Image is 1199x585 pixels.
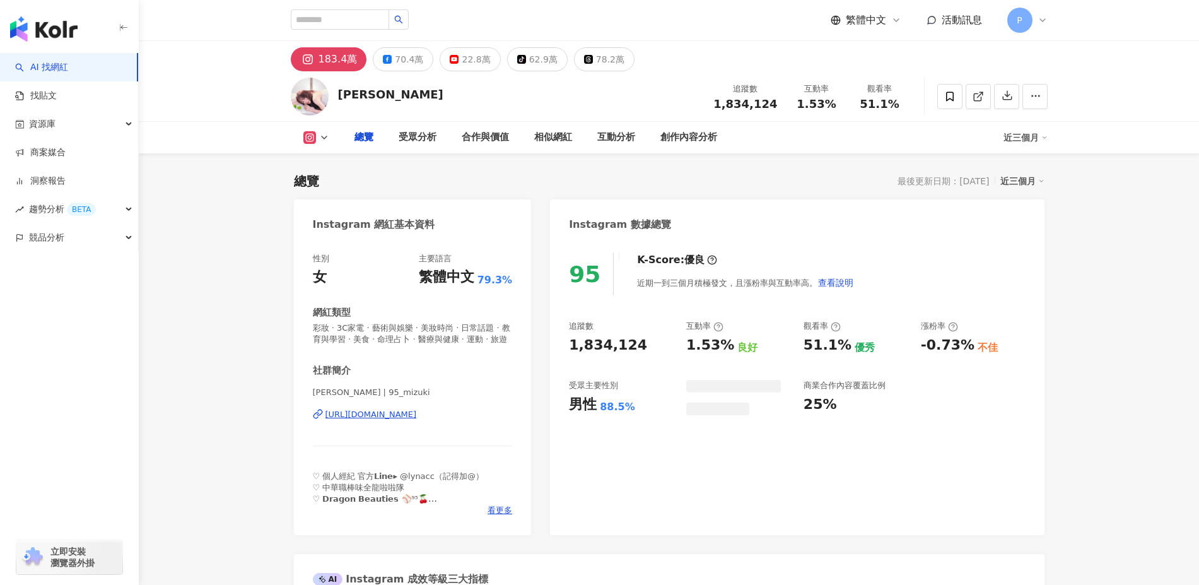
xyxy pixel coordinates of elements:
span: 1,834,124 [713,97,777,110]
div: 漲粉率 [921,321,958,332]
div: 互動率 [793,83,841,95]
div: 網紅類型 [313,306,351,319]
div: 商業合作內容覆蓋比例 [804,380,886,391]
div: 優良 [684,253,705,267]
div: 51.1% [804,336,851,355]
div: 創作內容分析 [660,130,717,145]
div: 88.5% [600,400,635,414]
span: search [394,15,403,24]
span: 彩妝 · 3C家電 · 藝術與娛樂 · 美妝時尚 · 日常話題 · 教育與學習 · 美食 · 命理占卜 · 醫療與健康 · 運動 · 旅遊 [313,322,513,345]
img: KOL Avatar [291,78,329,115]
div: K-Score : [637,253,717,267]
div: 1,834,124 [569,336,647,355]
div: -0.73% [921,336,974,355]
span: 活動訊息 [942,14,982,26]
img: logo [10,16,78,42]
div: 25% [804,395,837,415]
button: 查看說明 [817,270,854,295]
div: 主要語言 [419,253,452,264]
button: 62.9萬 [507,47,568,71]
div: Instagram 數據總覽 [569,218,671,232]
div: 總覽 [294,172,319,190]
span: P [1017,13,1022,27]
div: 社群簡介 [313,364,351,377]
div: 最後更新日期：[DATE] [898,176,989,186]
div: 78.2萬 [596,50,624,68]
span: 繁體中文 [846,13,886,27]
div: 1.53% [686,336,734,355]
div: [URL][DOMAIN_NAME] [325,409,417,420]
div: 繁體中文 [419,268,474,287]
div: BETA [67,203,96,216]
div: 性別 [313,253,329,264]
a: 找貼文 [15,90,57,102]
div: 95 [569,261,600,287]
div: 互動分析 [597,130,635,145]
div: 互動率 [686,321,723,332]
span: 51.1% [860,98,899,110]
div: Instagram 網紅基本資料 [313,218,435,232]
span: 立即安裝 瀏覽器外掛 [50,546,95,569]
div: 男性 [569,395,597,415]
span: 資源庫 [29,110,56,138]
div: 近期一到三個月積極發文，且漲粉率與互動率高。 [637,270,854,295]
div: 合作與價值 [462,130,509,145]
div: 總覽 [354,130,373,145]
div: 近三個月 [1003,127,1048,148]
a: chrome extension立即安裝 瀏覽器外掛 [16,540,122,574]
a: 商案媒合 [15,146,66,159]
span: 79.3% [477,273,513,287]
span: [PERSON_NAME] | 95_mizuki [313,387,513,398]
span: 1.53% [797,98,836,110]
span: 看更多 [488,505,512,516]
a: 洞察報告 [15,175,66,187]
span: ♡ 個人經紀 官方𝗟𝗶𝗻𝗲▸ @lynacc（記得加@） ♡ 中華職棒味全龍啦啦隊 ♡ 𝗗𝗿𝗮𝗴𝗼𝗻 𝗕𝗲𝗮𝘂𝘁𝗶𝗲𝘀 ⚾️⁹⁵🍒 ​ お仕事のご依頼はこちら 💌[EMAIL_ADDRESS][... [313,471,484,538]
div: 良好 [737,341,757,355]
div: 相似網紅 [534,130,572,145]
div: 觀看率 [804,321,841,332]
div: 追蹤數 [713,83,777,95]
div: 受眾主要性別 [569,380,618,391]
a: [URL][DOMAIN_NAME] [313,409,513,420]
div: 183.4萬 [319,50,358,68]
a: searchAI 找網紅 [15,61,68,74]
div: 女 [313,268,327,287]
div: 觀看率 [856,83,904,95]
div: 優秀 [855,341,875,355]
div: 22.8萬 [462,50,490,68]
button: 78.2萬 [574,47,635,71]
span: 競品分析 [29,223,64,252]
button: 22.8萬 [440,47,500,71]
div: 62.9萬 [529,50,558,68]
div: 近三個月 [1000,173,1044,189]
div: 受眾分析 [399,130,436,145]
div: 不佳 [978,341,998,355]
div: 70.4萬 [395,50,423,68]
button: 70.4萬 [373,47,433,71]
span: rise [15,205,24,214]
button: 183.4萬 [291,47,367,71]
div: [PERSON_NAME] [338,86,443,102]
span: 查看說明 [818,278,853,288]
img: chrome extension [20,547,45,567]
div: 追蹤數 [569,321,594,332]
span: 趨勢分析 [29,195,96,223]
